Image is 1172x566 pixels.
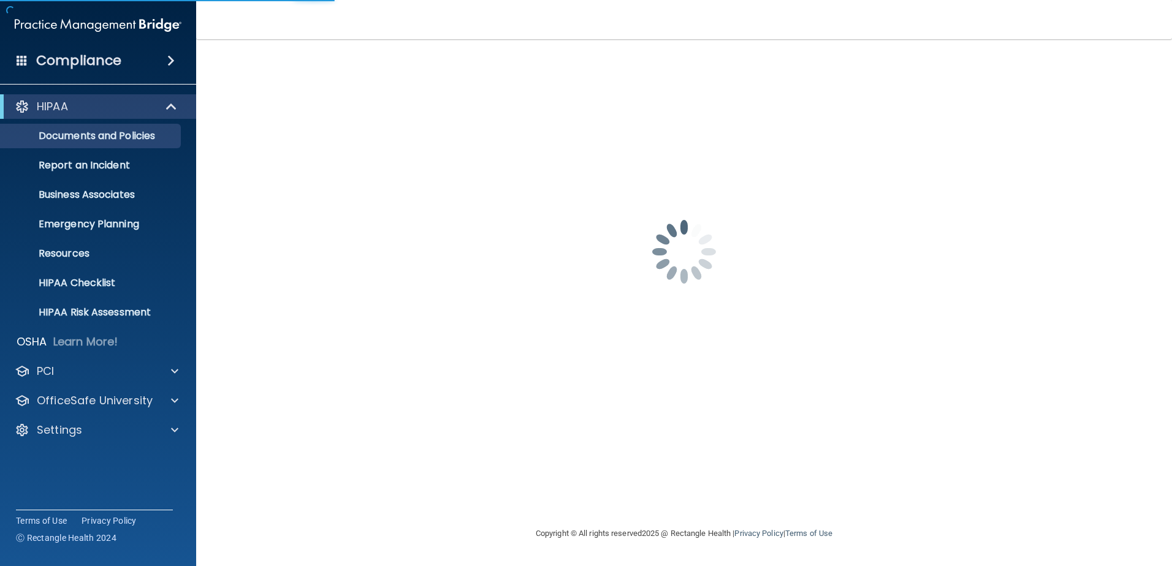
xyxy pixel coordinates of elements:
[37,423,82,437] p: Settings
[8,189,175,201] p: Business Associates
[15,423,178,437] a: Settings
[16,515,67,527] a: Terms of Use
[8,159,175,172] p: Report an Incident
[37,393,153,408] p: OfficeSafe University
[623,191,745,313] img: spinner.e123f6fc.gif
[82,515,137,527] a: Privacy Policy
[460,514,908,553] div: Copyright © All rights reserved 2025 @ Rectangle Health | |
[8,218,175,230] p: Emergency Planning
[8,130,175,142] p: Documents and Policies
[36,52,121,69] h4: Compliance
[8,277,175,289] p: HIPAA Checklist
[15,13,181,37] img: PMB logo
[17,334,47,349] p: OSHA
[37,99,68,114] p: HIPAA
[734,529,783,538] a: Privacy Policy
[15,393,178,408] a: OfficeSafe University
[15,364,178,379] a: PCI
[53,334,118,349] p: Learn More!
[15,99,178,114] a: HIPAA
[37,364,54,379] p: PCI
[8,247,175,260] p: Resources
[785,529,832,538] a: Terms of Use
[8,306,175,319] p: HIPAA Risk Assessment
[16,532,116,544] span: Ⓒ Rectangle Health 2024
